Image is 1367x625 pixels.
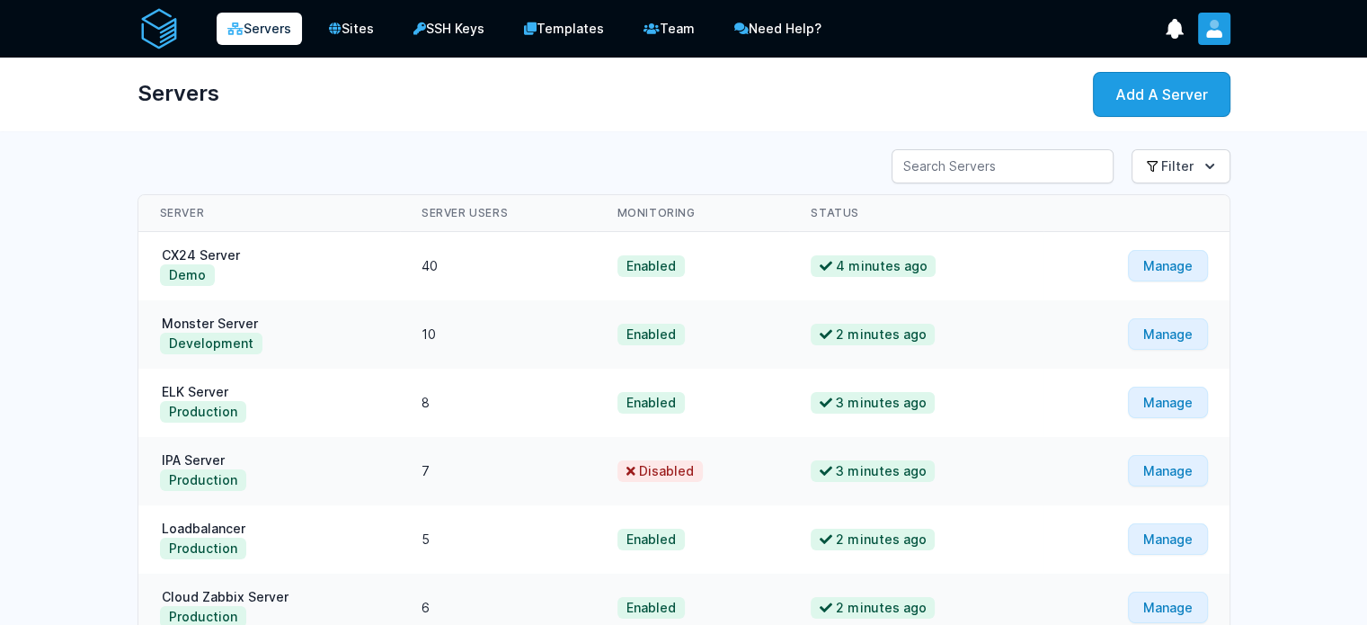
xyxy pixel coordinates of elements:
[722,11,834,47] a: Need Help?
[1128,523,1208,555] a: Manage
[631,11,707,47] a: Team
[160,538,246,559] button: Production
[138,7,181,50] img: serverAuth logo
[1128,318,1208,350] a: Manage
[400,437,596,505] td: 7
[811,529,935,550] span: 2 minutes ago
[1128,592,1208,623] a: Manage
[217,13,302,45] a: Servers
[400,195,596,232] th: Server Users
[1128,455,1208,487] a: Manage
[617,529,685,550] span: Enabled
[160,333,262,354] button: Development
[1198,13,1230,45] button: User menu
[400,300,596,369] td: 10
[811,255,936,277] span: 4 minutes ago
[1093,72,1230,117] a: Add A Server
[160,589,290,604] a: Cloud Zabbix Server
[1128,250,1208,281] a: Manage
[1132,149,1230,183] button: Filter
[316,11,386,47] a: Sites
[160,469,246,491] button: Production
[160,521,247,536] a: Loadbalancer
[1128,387,1208,418] a: Manage
[892,149,1114,183] input: Search Servers
[1158,13,1191,45] button: show notifications
[160,264,215,286] button: Demo
[811,597,935,619] span: 2 minutes ago
[400,505,596,574] td: 5
[617,255,685,277] span: Enabled
[400,369,596,437] td: 8
[617,324,685,345] span: Enabled
[138,195,400,232] th: Server
[160,247,242,263] a: CX24 Server
[811,460,935,482] span: 3 minutes ago
[138,72,219,115] h1: Servers
[596,195,790,232] th: Monitoring
[617,460,703,482] span: Disabled
[789,195,1043,232] th: Status
[811,392,935,414] span: 3 minutes ago
[511,11,617,47] a: Templates
[400,232,596,301] td: 40
[617,597,685,619] span: Enabled
[160,384,230,399] a: ELK Server
[160,452,226,468] a: IPA Server
[401,11,497,47] a: SSH Keys
[160,316,260,331] a: Monster Server
[617,392,685,414] span: Enabled
[160,401,246,423] button: Production
[811,324,935,345] span: 2 minutes ago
